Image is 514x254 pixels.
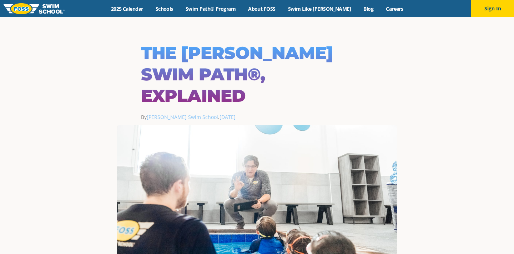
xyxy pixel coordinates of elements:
a: [DATE] [220,114,236,120]
a: About FOSS [242,5,282,12]
a: Careers [380,5,409,12]
span: By [141,114,218,120]
a: Blog [357,5,380,12]
h1: The [PERSON_NAME] Swim Path®, Explained [141,42,373,106]
a: [PERSON_NAME] Swim School [147,114,218,120]
img: FOSS Swim School Logo [4,3,65,14]
a: Swim Path® Program [179,5,242,12]
a: Swim Like [PERSON_NAME] [282,5,357,12]
a: 2025 Calendar [105,5,149,12]
a: Schools [149,5,179,12]
span: , [218,114,236,120]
